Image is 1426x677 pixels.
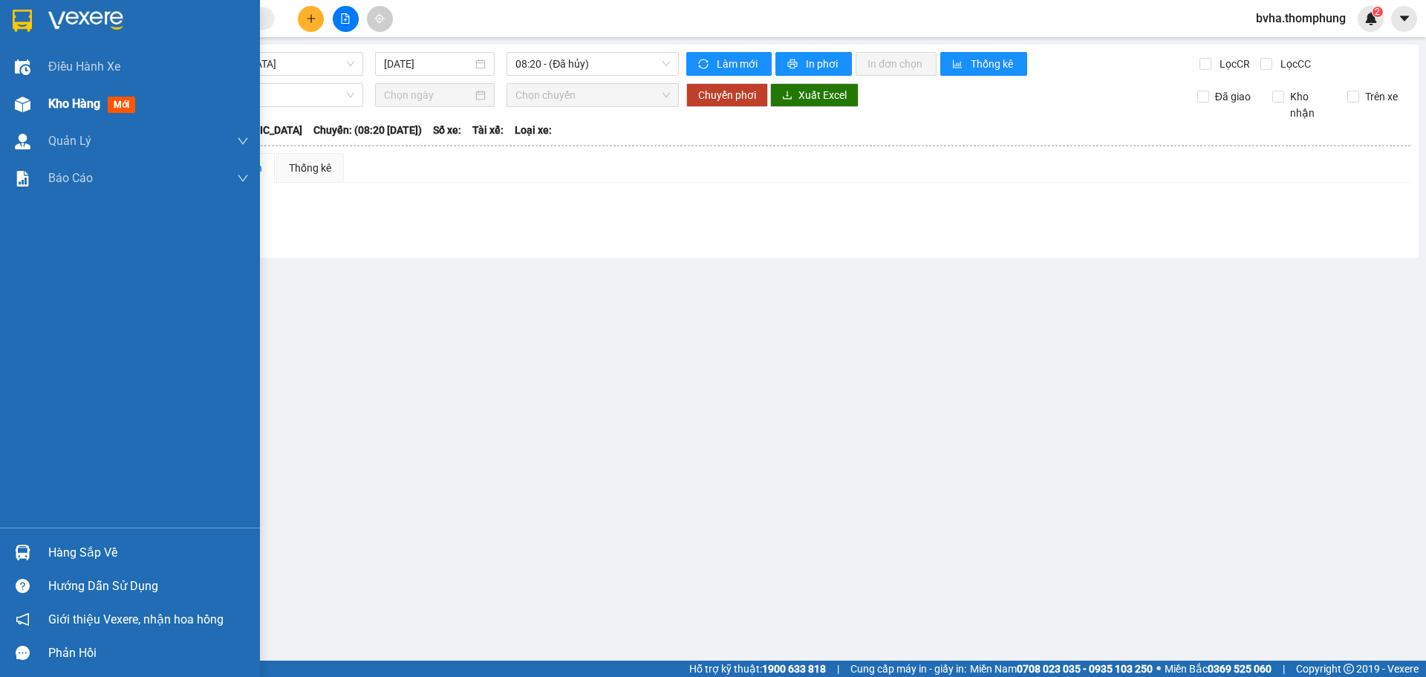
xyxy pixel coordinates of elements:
span: bvha.thomphung [1244,9,1358,27]
img: warehouse-icon [15,134,30,149]
input: Chọn ngày [384,87,472,103]
span: copyright [1344,664,1354,674]
span: Kho nhận [1284,88,1336,121]
span: Lọc CC [1274,56,1313,72]
span: Miền Nam [970,661,1153,677]
span: Thống kê [971,56,1015,72]
span: In phơi [806,56,840,72]
div: Thống kê [289,160,331,176]
span: plus [306,13,316,24]
button: printerIn phơi [775,52,852,76]
span: 2 [1375,7,1380,17]
span: aim [374,13,385,24]
strong: 0708 023 035 - 0935 103 250 [1017,663,1153,675]
button: plus [298,6,324,32]
span: notification [16,612,30,626]
span: Làm mới [717,56,760,72]
button: file-add [333,6,359,32]
span: Miền Bắc [1165,661,1272,677]
span: down [237,172,249,184]
span: Chuyến: (08:20 [DATE]) [313,122,422,138]
input: 12/10/2025 [384,56,472,72]
span: Kho hàng [48,97,100,111]
span: ⚪️ [1156,666,1161,672]
span: question-circle [16,579,30,593]
span: Lọc CR [1214,56,1252,72]
sup: 2 [1373,7,1383,17]
span: | [1283,661,1285,677]
span: Cung cấp máy in - giấy in: [850,661,966,677]
span: Chọn chuyến [515,84,670,106]
strong: 1900 633 818 [762,663,826,675]
img: icon-new-feature [1364,12,1378,25]
strong: 0369 525 060 [1208,663,1272,675]
span: Quản Lý [48,132,91,150]
button: syncLàm mới [686,52,772,76]
span: Hỗ trợ kỹ thuật: [689,661,826,677]
span: Số xe: [433,122,461,138]
span: Điều hành xe [48,57,120,76]
span: printer [787,59,800,71]
div: Phản hồi [48,642,249,664]
img: logo-vxr [13,10,32,32]
span: | [837,661,839,677]
div: Hướng dẫn sử dụng [48,575,249,597]
span: down [237,135,249,147]
span: message [16,646,30,660]
button: caret-down [1391,6,1417,32]
span: mới [108,97,135,113]
span: 08:20 - (Đã hủy) [515,53,670,75]
span: Loại xe: [515,122,552,138]
button: bar-chartThống kê [940,52,1027,76]
button: aim [367,6,393,32]
img: warehouse-icon [15,59,30,75]
span: Đã giao [1209,88,1257,105]
button: downloadXuất Excel [770,83,859,107]
span: Báo cáo [48,169,93,187]
img: warehouse-icon [15,97,30,112]
img: warehouse-icon [15,545,30,560]
button: Chuyển phơi [686,83,768,107]
span: sync [698,59,711,71]
span: file-add [340,13,351,24]
span: Trên xe [1359,88,1404,105]
button: In đơn chọn [856,52,937,76]
div: Hàng sắp về [48,542,249,564]
span: caret-down [1398,12,1411,25]
span: bar-chart [952,59,965,71]
img: solution-icon [15,171,30,187]
span: Tài xế: [472,122,504,138]
span: Giới thiệu Vexere, nhận hoa hồng [48,610,224,629]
